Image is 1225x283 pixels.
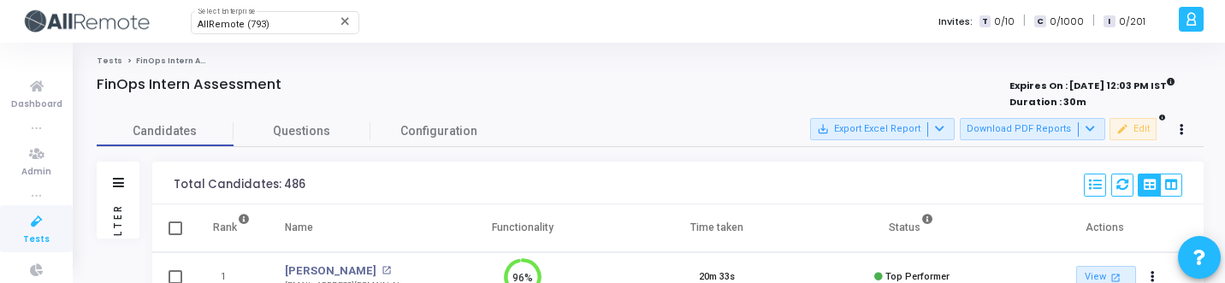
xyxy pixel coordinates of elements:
[810,118,955,140] button: Export Excel Report
[234,122,370,140] span: Questions
[1110,118,1157,140] button: Edit
[285,262,376,280] a: [PERSON_NAME]
[994,15,1015,29] span: 0/10
[1092,12,1095,30] span: |
[11,97,62,112] span: Dashboard
[817,123,829,135] mat-icon: save_alt
[1009,204,1204,252] th: Actions
[285,218,313,237] div: Name
[885,271,950,282] span: Top Performer
[97,56,122,66] a: Tests
[400,122,477,140] span: Configuration
[1119,15,1145,29] span: 0/201
[174,178,305,192] div: Total Candidates: 486
[382,266,391,275] mat-icon: open_in_new
[690,218,743,237] div: Time taken
[979,15,991,28] span: T
[1050,15,1084,29] span: 0/1000
[97,76,281,93] h4: FinOps Intern Assessment
[97,56,1204,67] nav: breadcrumb
[938,15,973,29] label: Invites:
[425,204,619,252] th: Functionality
[97,122,234,140] span: Candidates
[814,204,1009,252] th: Status
[1034,15,1045,28] span: C
[195,204,268,252] th: Rank
[21,165,51,180] span: Admin
[23,233,50,247] span: Tests
[198,19,269,30] span: AllRemote (793)
[21,4,150,38] img: logo
[1104,15,1115,28] span: I
[339,15,352,28] mat-icon: Clear
[1138,174,1182,197] div: View Options
[1009,95,1086,109] strong: Duration : 30m
[960,118,1105,140] button: Download PDF Reports
[1009,74,1175,93] strong: Expires On : [DATE] 12:03 PM IST
[1023,12,1026,30] span: |
[136,56,249,66] span: FinOps Intern Assessment
[1116,123,1128,135] mat-icon: edit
